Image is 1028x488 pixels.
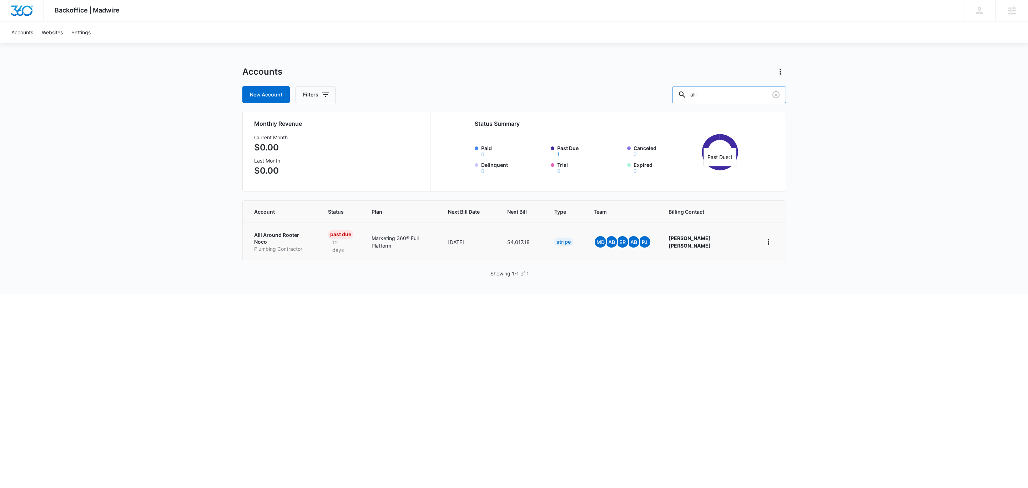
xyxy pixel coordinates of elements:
[557,144,623,157] label: Past Due
[557,161,623,174] label: Trial
[55,6,120,14] span: Backoffice | Madwire
[499,223,546,261] td: $4,017.18
[669,208,745,215] span: Billing Contact
[554,208,566,215] span: Type
[634,144,699,157] label: Canceled
[481,144,547,157] label: Paid
[439,223,499,261] td: [DATE]
[554,238,573,246] div: Stripe
[296,86,336,103] button: Filters
[328,239,355,254] p: 12 days
[595,236,606,248] span: MD
[372,208,431,215] span: Plan
[669,235,711,249] strong: [PERSON_NAME] [PERSON_NAME]
[254,208,301,215] span: Account
[763,236,774,248] button: home
[254,231,311,245] p: Alll Around Rooter Noco
[481,161,547,174] label: Delinquent
[254,231,311,253] a: Alll Around Rooter NocoPlumbing Contractor
[242,86,290,103] a: New Account
[617,236,628,248] span: ER
[775,66,786,78] button: Actions
[634,161,699,174] label: Expired
[254,157,288,164] h3: Last Month
[254,164,288,177] p: $0.00
[67,21,95,43] a: Settings
[448,208,480,215] span: Next Bill Date
[254,134,288,141] h3: Current Month
[639,236,650,248] span: PJ
[328,230,353,239] div: Past Due
[770,89,782,100] button: Clear
[490,270,529,277] p: Showing 1-1 of 1
[719,148,722,156] tspan: 1
[372,234,431,249] p: Marketing 360® Full Platform
[328,208,344,215] span: Status
[254,245,311,253] p: Plumbing Contractor
[475,119,739,128] h2: Status Summary
[594,208,641,215] span: Team
[672,86,786,103] input: Search
[7,21,37,43] a: Accounts
[37,21,67,43] a: Websites
[254,141,288,154] p: $0.00
[628,236,639,248] span: AB
[606,236,617,248] span: AB
[254,119,422,128] h2: Monthly Revenue
[507,208,527,215] span: Next Bill
[242,66,282,77] h1: Accounts
[557,152,560,157] button: Past Due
